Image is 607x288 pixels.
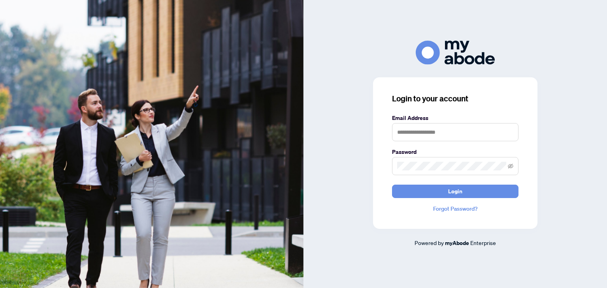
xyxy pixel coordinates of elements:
span: Login [448,185,462,198]
label: Email Address [392,114,518,122]
img: ma-logo [416,41,495,65]
a: Forgot Password? [392,204,518,213]
span: Powered by [415,239,444,246]
span: eye-invisible [508,163,513,169]
span: Enterprise [470,239,496,246]
a: myAbode [445,239,469,247]
label: Password [392,148,518,156]
h3: Login to your account [392,93,518,104]
button: Login [392,185,518,198]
